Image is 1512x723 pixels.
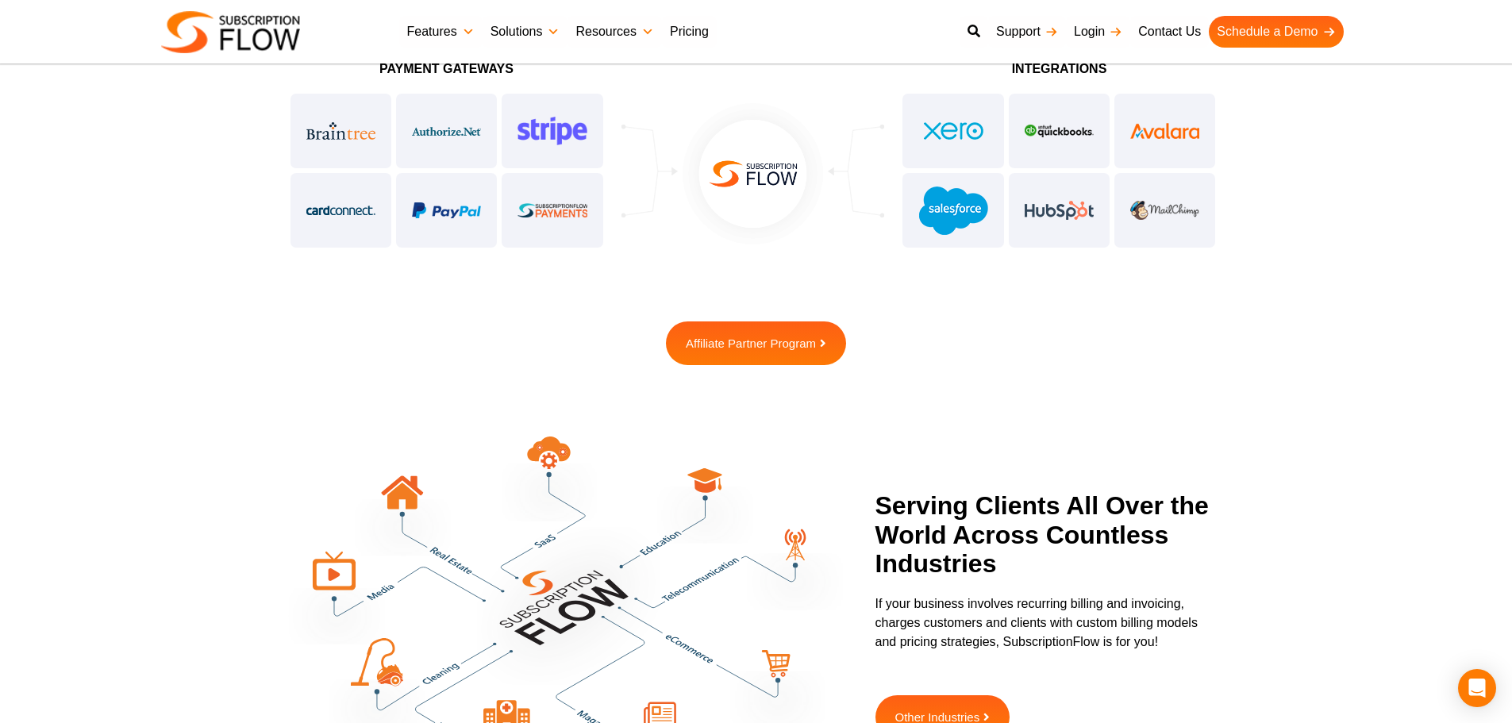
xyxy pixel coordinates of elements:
div: Open Intercom Messenger [1458,669,1496,707]
a: Pricing [662,16,717,48]
a: Schedule a Demo [1209,16,1343,48]
a: Features [399,16,483,48]
span: Affiliate Partner Program [686,337,816,349]
h3: integrations [900,63,1218,75]
a: Login [1066,16,1130,48]
h3: Payment Gateways [288,63,606,75]
a: Affiliate Partner Program [666,321,846,365]
a: Solutions [483,16,568,48]
a: Support [988,16,1066,48]
a: Resources [567,16,661,48]
p: If your business involves recurring billing and invoicing, charges customers and clients with cus... [875,594,1221,652]
h2: Serving Clients All Over the World Across Countless Industries [875,491,1221,579]
a: Contact Us [1130,16,1209,48]
img: subscriptionflow [678,98,829,249]
img: Subscriptionflow [161,11,300,53]
span: Other Industries [895,711,980,723]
